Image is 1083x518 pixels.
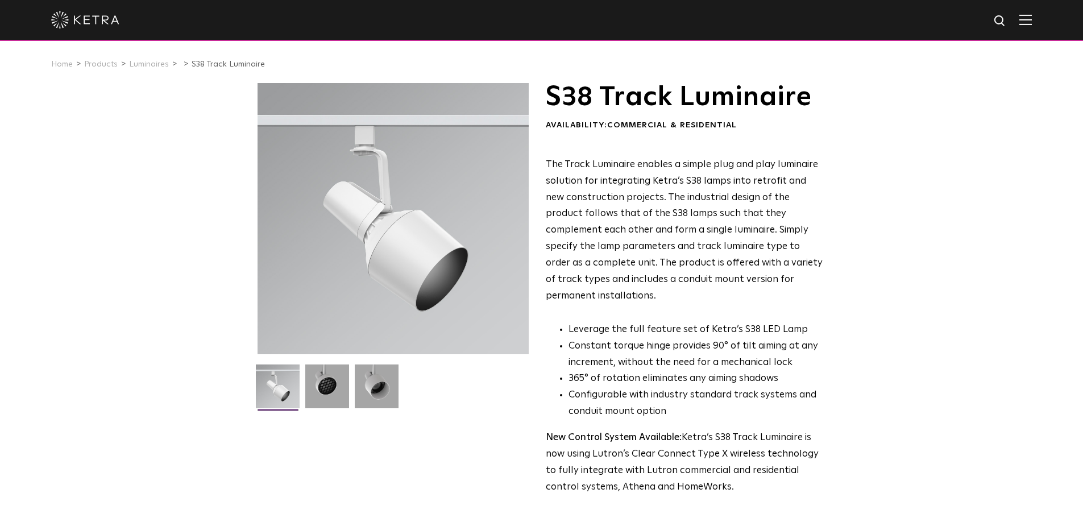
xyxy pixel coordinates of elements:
img: 3b1b0dc7630e9da69e6b [305,364,349,417]
img: S38-Track-Luminaire-2021-Web-Square [256,364,300,417]
a: Luminaires [129,60,169,68]
span: The Track Luminaire enables a simple plug and play luminaire solution for integrating Ketra’s S38... [546,160,823,301]
div: Availability: [546,120,823,131]
img: 9e3d97bd0cf938513d6e [355,364,399,417]
li: 365° of rotation eliminates any aiming shadows [569,371,823,387]
img: Hamburger%20Nav.svg [1019,14,1032,25]
a: Home [51,60,73,68]
span: Commercial & Residential [607,121,737,129]
a: S38 Track Luminaire [192,60,265,68]
img: ketra-logo-2019-white [51,11,119,28]
a: Products [84,60,118,68]
li: Leverage the full feature set of Ketra’s S38 LED Lamp [569,322,823,338]
h1: S38 Track Luminaire [546,83,823,111]
p: Ketra’s S38 Track Luminaire is now using Lutron’s Clear Connect Type X wireless technology to ful... [546,430,823,496]
img: search icon [993,14,1007,28]
li: Configurable with industry standard track systems and conduit mount option [569,387,823,420]
li: Constant torque hinge provides 90° of tilt aiming at any increment, without the need for a mechan... [569,338,823,371]
strong: New Control System Available: [546,433,682,442]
